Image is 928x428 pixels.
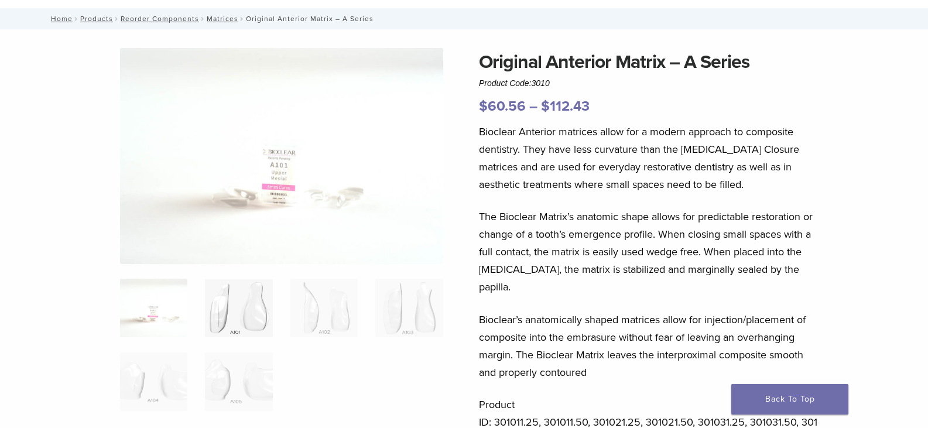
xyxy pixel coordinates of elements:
bdi: 112.43 [541,98,590,115]
span: $ [541,98,550,115]
span: / [73,16,80,22]
a: Home [47,15,73,23]
a: Back To Top [731,384,848,415]
p: Bioclear Anterior matrices allow for a modern approach to composite dentistry. They have less cur... [479,123,823,193]
img: Original Anterior Matrix - A Series - Image 2 [205,279,272,337]
img: Original Anterior Matrix - A Series - Image 3 [290,279,358,337]
img: Original Anterior Matrix - A Series - Image 5 [120,352,187,411]
span: / [199,16,207,22]
span: $ [479,98,488,115]
nav: Original Anterior Matrix – A Series [43,8,886,29]
span: / [113,16,121,22]
p: Bioclear’s anatomically shaped matrices allow for injection/placement of composite into the embra... [479,311,823,381]
span: Product Code: [479,78,550,88]
span: 3010 [532,78,550,88]
a: Matrices [207,15,238,23]
img: Anterior Original A Series Matrices [120,48,443,264]
img: Original Anterior Matrix - A Series - Image 4 [375,279,443,337]
bdi: 60.56 [479,98,526,115]
img: Anterior-Original-A-Series-Matrices-324x324.jpg [120,279,187,337]
p: The Bioclear Matrix’s anatomic shape allows for predictable restoration or change of a tooth’s em... [479,208,823,296]
span: / [238,16,246,22]
span: – [529,98,537,115]
h1: Original Anterior Matrix – A Series [479,48,823,76]
a: Reorder Components [121,15,199,23]
img: Original Anterior Matrix - A Series - Image 6 [205,352,272,411]
a: Products [80,15,113,23]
